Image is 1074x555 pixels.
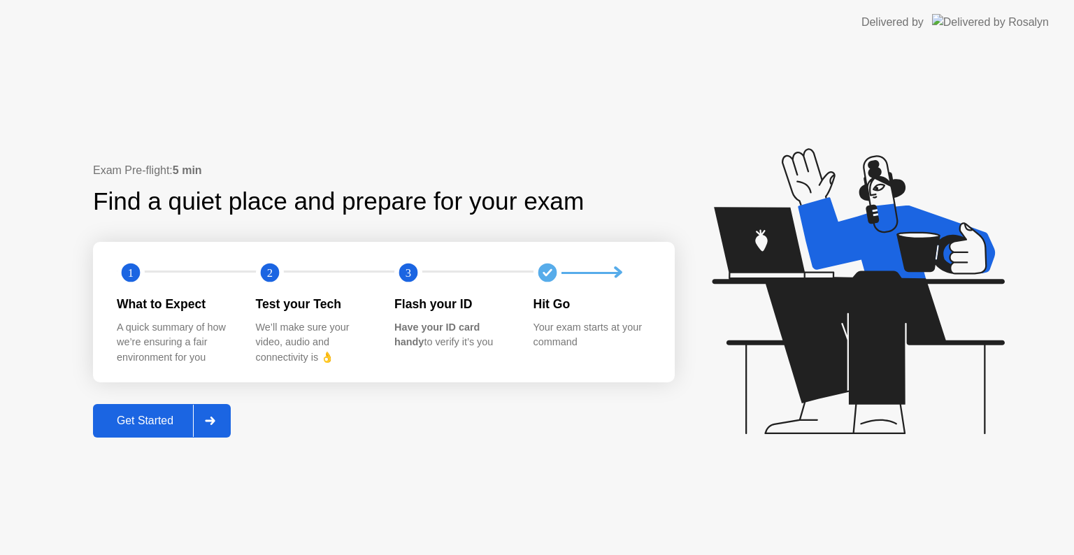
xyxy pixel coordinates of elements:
div: What to Expect [117,295,234,313]
b: 5 min [173,164,202,176]
div: Hit Go [534,295,650,313]
div: Get Started [97,415,193,427]
div: Test your Tech [256,295,373,313]
div: Delivered by [861,14,924,31]
div: Find a quiet place and prepare for your exam [93,183,586,220]
text: 1 [128,266,134,280]
div: Exam Pre-flight: [93,162,675,179]
text: 3 [406,266,411,280]
text: 2 [266,266,272,280]
div: Flash your ID [394,295,511,313]
button: Get Started [93,404,231,438]
div: We’ll make sure your video, audio and connectivity is 👌 [256,320,373,366]
div: A quick summary of how we’re ensuring a fair environment for you [117,320,234,366]
div: Your exam starts at your command [534,320,650,350]
div: to verify it’s you [394,320,511,350]
img: Delivered by Rosalyn [932,14,1049,30]
b: Have your ID card handy [394,322,480,348]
